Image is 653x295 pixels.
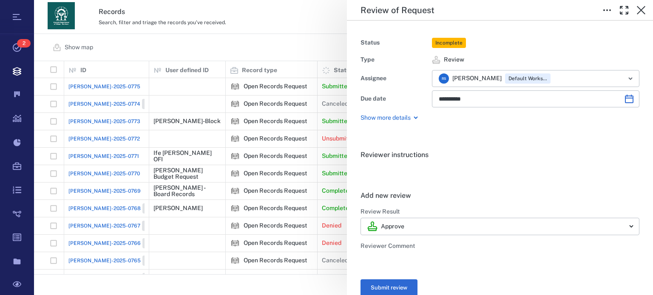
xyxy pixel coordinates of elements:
button: Toggle Fullscreen [616,2,633,19]
button: Toggle to Edit Boxes [599,2,616,19]
span: Default Workspace [507,75,549,82]
button: Close [633,2,650,19]
p: Approve [381,222,404,231]
div: Due date [361,93,429,105]
h6: Reviewer Comment [361,242,639,250]
div: Status [361,37,429,49]
h6: Add new review [361,191,639,201]
h6: Reviewer instructions [361,150,639,160]
div: R S [439,73,449,84]
p: Show more details [361,114,411,122]
h5: Review of Request [361,5,434,16]
span: 2 [17,39,31,48]
div: Assignee [361,73,429,84]
span: Review [444,56,464,64]
span: Incomplete [434,39,464,47]
span: [PERSON_NAME] [452,74,502,83]
span: . [361,168,362,176]
button: Open [625,73,636,84]
h6: Review Result [361,208,639,216]
button: Choose date, selected date is Oct 7, 2025 [621,90,638,107]
div: Type [361,54,429,66]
